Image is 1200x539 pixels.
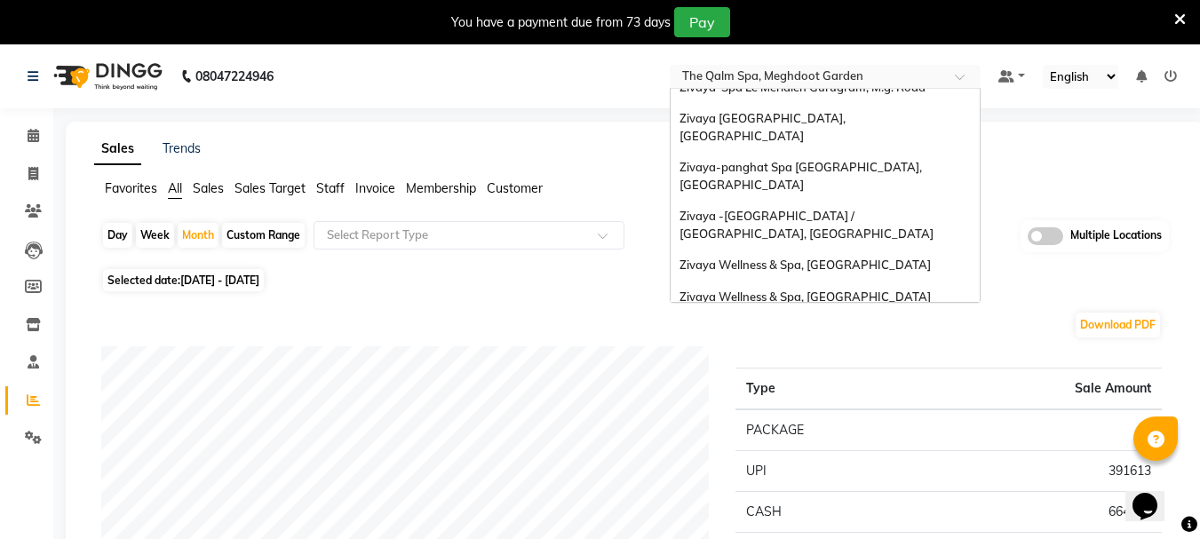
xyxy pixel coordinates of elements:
th: Sale Amount [977,368,1162,409]
div: Day [103,223,132,248]
span: Favorites [105,180,157,196]
span: Zivaya Wellness & Spa, [GEOGRAPHIC_DATA] [679,258,931,272]
span: Selected date: [103,269,264,291]
ng-dropdown-panel: Options list [670,88,981,303]
img: logo [45,52,167,101]
div: Month [178,223,219,248]
b: 08047224946 [195,52,274,101]
span: [DATE] - [DATE] [180,273,259,287]
td: CASH [735,491,977,532]
span: Staff [316,180,345,196]
span: Zivaya [GEOGRAPHIC_DATA], [GEOGRAPHIC_DATA] [679,111,851,143]
button: Pay [674,7,730,37]
iframe: chat widget [1125,468,1182,521]
a: Sales [94,133,141,165]
th: Type [735,368,977,409]
span: Zivaya -[GEOGRAPHIC_DATA] / [GEOGRAPHIC_DATA], [GEOGRAPHIC_DATA] [679,209,934,241]
button: Download PDF [1076,313,1160,337]
span: Zivaya Wellness & Spa, [GEOGRAPHIC_DATA] [679,289,931,304]
span: Multiple Locations [1070,227,1162,245]
span: Zivaya Spa Le Meridien Gurugram, M.g. Road [679,80,926,94]
div: You have a payment due from 73 days [451,13,671,32]
td: 391613 [977,450,1162,491]
span: All [168,180,182,196]
div: Custom Range [222,223,305,248]
span: Membership [406,180,476,196]
span: Sales Target [234,180,306,196]
div: Week [136,223,174,248]
td: PACKAGE [735,409,977,451]
span: Sales [193,180,224,196]
td: 0 [977,409,1162,451]
td: 664326 [977,491,1162,532]
a: Trends [163,140,201,156]
span: Zivaya-panghat Spa [GEOGRAPHIC_DATA], [GEOGRAPHIC_DATA] [679,160,925,192]
span: Invoice [355,180,395,196]
span: Customer [487,180,543,196]
td: UPI [735,450,977,491]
